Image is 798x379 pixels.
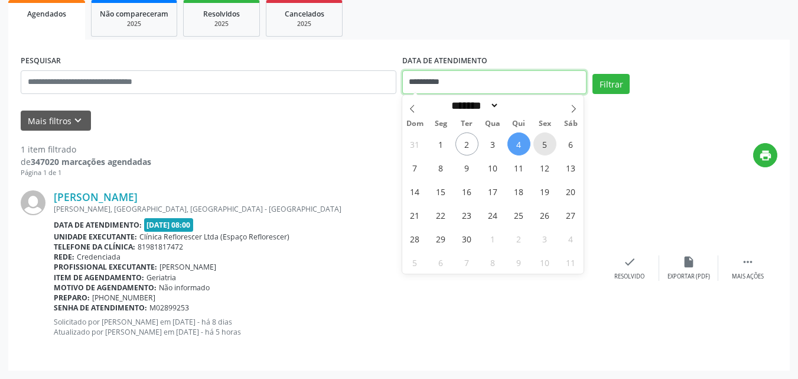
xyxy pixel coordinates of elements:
[54,262,157,272] b: Profissional executante:
[54,273,144,283] b: Item de agendamento:
[614,273,644,281] div: Resolvido
[100,20,168,28] div: 2025
[77,252,120,262] span: Credenciada
[532,120,558,128] span: Sex
[138,242,183,252] span: 81981817472
[455,227,478,250] span: Setembro 30, 2025
[21,111,91,131] button: Mais filtroskeyboard_arrow_down
[481,203,504,226] span: Setembro 24, 2025
[31,156,151,167] strong: 347020 marcações agendadas
[759,149,772,162] i: print
[533,156,556,179] span: Setembro 12, 2025
[54,220,142,230] b: Data de atendimento:
[682,255,695,268] i: insert_drive_file
[455,203,478,226] span: Setembro 23, 2025
[403,180,426,203] span: Setembro 14, 2025
[428,120,454,128] span: Seg
[54,242,135,252] b: Telefone da clínica:
[507,227,530,250] span: Outubro 2, 2025
[454,120,480,128] span: Ter
[21,168,151,178] div: Página 1 de 1
[559,227,582,250] span: Outubro 4, 2025
[21,143,151,156] div: 1 item filtrado
[481,156,504,179] span: Setembro 10, 2025
[149,303,189,313] span: M02899253
[480,120,506,128] span: Qua
[507,203,530,226] span: Setembro 25, 2025
[100,9,168,19] span: Não compareceram
[429,227,452,250] span: Setembro 29, 2025
[429,180,452,203] span: Setembro 15, 2025
[54,252,74,262] b: Rede:
[54,317,600,337] p: Solicitado por [PERSON_NAME] em [DATE] - há 8 dias Atualizado por [PERSON_NAME] em [DATE] - há 5 ...
[533,203,556,226] span: Setembro 26, 2025
[429,251,452,274] span: Outubro 6, 2025
[403,156,426,179] span: Setembro 7, 2025
[403,132,426,156] span: Agosto 31, 2025
[455,180,478,203] span: Setembro 16, 2025
[21,52,61,70] label: PESQUISAR
[403,227,426,250] span: Setembro 28, 2025
[54,283,157,293] b: Motivo de agendamento:
[448,99,500,112] select: Month
[54,303,147,313] b: Senha de atendimento:
[402,52,487,70] label: DATA DE ATENDIMENTO
[275,20,334,28] div: 2025
[481,132,504,156] span: Setembro 3, 2025
[21,156,151,168] div: de
[499,99,538,112] input: Year
[429,156,452,179] span: Setembro 8, 2025
[741,255,754,268] i: 
[429,203,452,226] span: Setembro 22, 2025
[192,20,251,28] div: 2025
[559,132,582,156] span: Setembro 6, 2025
[507,132,530,156] span: Setembro 4, 2025
[71,114,84,127] i: keyboard_arrow_down
[559,180,582,203] span: Setembro 20, 2025
[285,9,324,19] span: Cancelados
[558,120,584,128] span: Sáb
[667,273,710,281] div: Exportar (PDF)
[21,190,45,215] img: img
[753,143,777,167] button: print
[403,251,426,274] span: Outubro 5, 2025
[507,180,530,203] span: Setembro 18, 2025
[507,156,530,179] span: Setembro 11, 2025
[429,132,452,156] span: Setembro 1, 2025
[455,251,478,274] span: Outubro 7, 2025
[507,251,530,274] span: Outubro 9, 2025
[592,74,630,94] button: Filtrar
[146,273,176,283] span: Geriatria
[481,180,504,203] span: Setembro 17, 2025
[533,132,556,156] span: Setembro 5, 2025
[533,180,556,203] span: Setembro 19, 2025
[402,120,428,128] span: Dom
[623,255,636,268] i: check
[159,283,210,293] span: Não informado
[159,262,216,272] span: [PERSON_NAME]
[139,232,289,242] span: Clínica Reflorescer Ltda (Espaço Reflorescer)
[54,190,138,203] a: [PERSON_NAME]
[533,251,556,274] span: Outubro 10, 2025
[27,9,66,19] span: Agendados
[203,9,240,19] span: Resolvidos
[144,218,194,232] span: [DATE] 08:00
[54,293,90,303] b: Preparo:
[506,120,532,128] span: Qui
[559,156,582,179] span: Setembro 13, 2025
[92,293,155,303] span: [PHONE_NUMBER]
[455,132,478,156] span: Setembro 2, 2025
[54,232,137,242] b: Unidade executante:
[559,203,582,226] span: Setembro 27, 2025
[455,156,478,179] span: Setembro 9, 2025
[481,227,504,250] span: Outubro 1, 2025
[481,251,504,274] span: Outubro 8, 2025
[732,273,764,281] div: Mais ações
[533,227,556,250] span: Outubro 3, 2025
[403,203,426,226] span: Setembro 21, 2025
[559,251,582,274] span: Outubro 11, 2025
[54,204,600,214] div: [PERSON_NAME], [GEOGRAPHIC_DATA], [GEOGRAPHIC_DATA] - [GEOGRAPHIC_DATA]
